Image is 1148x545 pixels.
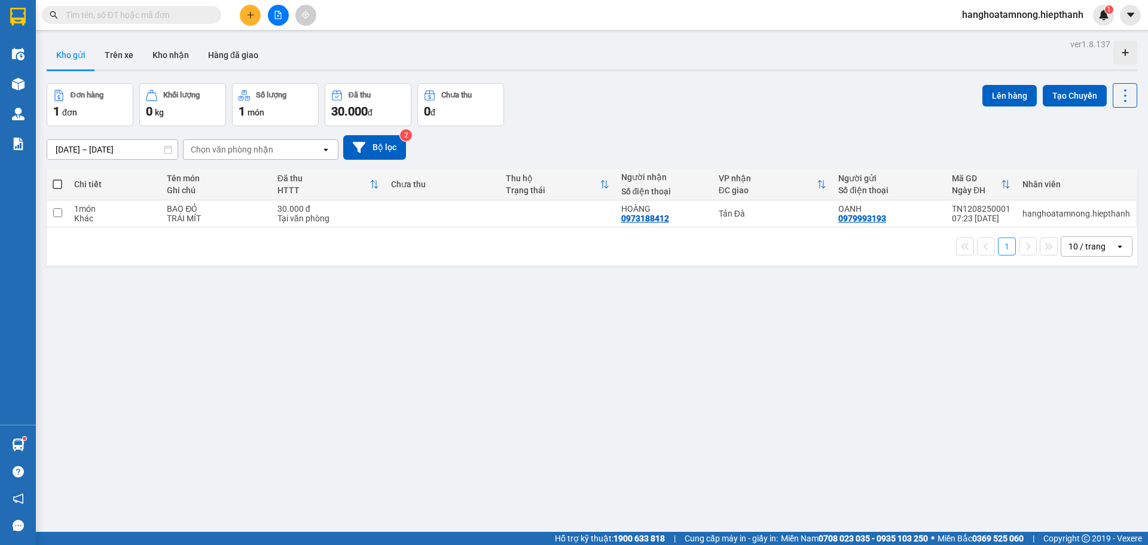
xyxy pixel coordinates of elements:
[621,172,707,182] div: Người nhận
[74,179,155,189] div: Chi tiết
[10,8,26,26] img: logo-vxr
[53,104,60,118] span: 1
[277,185,370,195] div: HTTT
[143,41,199,69] button: Kho nhận
[71,91,103,99] div: Đơn hàng
[938,532,1024,545] span: Miền Bắc
[47,41,95,69] button: Kho gửi
[441,91,472,99] div: Chưa thu
[838,204,940,214] div: OANH
[256,91,286,99] div: Số lượng
[719,209,826,218] div: Tản Đà
[1082,534,1090,543] span: copyright
[1033,532,1034,545] span: |
[199,41,268,69] button: Hàng đã giao
[277,204,379,214] div: 30.000 đ
[62,108,77,117] span: đơn
[838,185,940,195] div: Số điện thoại
[1113,41,1137,65] div: Tạo kho hàng mới
[838,173,940,183] div: Người gửi
[167,214,265,223] div: TRÁI MÍT
[13,520,24,531] span: message
[952,204,1010,214] div: TN1208250001
[274,11,282,19] span: file-add
[74,204,155,214] div: 1 món
[239,104,245,118] span: 1
[343,135,406,160] button: Bộ lọc
[781,532,928,545] span: Miền Nam
[719,185,817,195] div: ĐC giao
[321,145,331,154] svg: open
[1120,5,1141,26] button: caret-down
[13,466,24,477] span: question-circle
[417,83,504,126] button: Chưa thu0đ
[12,439,25,451] img: warehouse-icon
[325,83,411,126] button: Đã thu30.000đ
[66,8,207,22] input: Tìm tên, số ĐT hoặc mã đơn
[952,173,1001,183] div: Mã GD
[1070,38,1110,51] div: ver 1.8.137
[271,169,385,200] th: Toggle SortBy
[277,173,370,183] div: Đã thu
[146,104,152,118] span: 0
[621,214,669,223] div: 0973188412
[555,532,665,545] span: Hỗ trợ kỹ thuật:
[424,104,430,118] span: 0
[674,532,676,545] span: |
[506,173,599,183] div: Thu hộ
[1107,5,1111,14] span: 1
[621,204,707,214] div: HOÀNG
[95,41,143,69] button: Trên xe
[240,5,261,26] button: plus
[12,48,25,60] img: warehouse-icon
[1043,85,1107,106] button: Tạo Chuyến
[163,91,200,99] div: Khối lượng
[167,185,265,195] div: Ghi chú
[295,5,316,26] button: aim
[931,536,935,541] span: ⚪️
[713,169,832,200] th: Toggle SortBy
[349,91,371,99] div: Đã thu
[167,204,265,214] div: BAO ĐỎ
[12,108,25,120] img: warehouse-icon
[50,11,58,19] span: search
[23,437,26,440] sup: 1
[1115,242,1125,251] svg: open
[1098,10,1109,20] img: icon-new-feature
[972,534,1024,543] strong: 0369 525 060
[982,85,1037,106] button: Lên hàng
[946,169,1016,200] th: Toggle SortBy
[167,173,265,183] div: Tên món
[819,534,928,543] strong: 0708 023 035 - 0935 103 250
[1068,240,1106,252] div: 10 / trang
[1125,10,1136,20] span: caret-down
[500,169,615,200] th: Toggle SortBy
[277,214,379,223] div: Tại văn phòng
[952,214,1010,223] div: 07:23 [DATE]
[430,108,435,117] span: đ
[1022,209,1130,218] div: hanghoatamnong.hiepthanh
[12,138,25,150] img: solution-icon
[12,78,25,90] img: warehouse-icon
[74,214,155,223] div: Khác
[613,534,665,543] strong: 1900 633 818
[248,108,264,117] span: món
[400,129,412,141] sup: 2
[719,173,817,183] div: VP nhận
[139,83,226,126] button: Khối lượng0kg
[391,179,494,189] div: Chưa thu
[952,185,1001,195] div: Ngày ĐH
[685,532,778,545] span: Cung cấp máy in - giấy in:
[952,7,1093,22] span: hanghoatamnong.hiepthanh
[1105,5,1113,14] sup: 1
[838,214,886,223] div: 0979993193
[621,187,707,196] div: Số điện thoại
[246,11,255,19] span: plus
[301,11,310,19] span: aim
[13,493,24,504] span: notification
[47,140,178,159] input: Select a date range.
[1022,179,1130,189] div: Nhân viên
[47,83,133,126] button: Đơn hàng1đơn
[155,108,164,117] span: kg
[506,185,599,195] div: Trạng thái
